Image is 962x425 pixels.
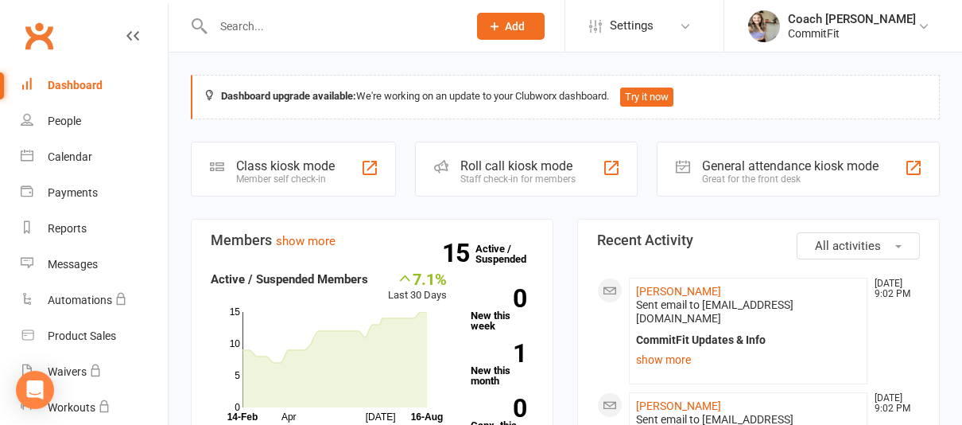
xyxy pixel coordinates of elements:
a: [PERSON_NAME] [636,285,721,298]
time: [DATE] 9:02 PM [867,279,919,299]
div: Automations [48,294,112,306]
div: Open Intercom Messenger [16,371,54,409]
div: People [48,115,81,127]
div: Staff check-in for members [460,174,576,185]
h3: Recent Activity [597,232,920,248]
span: All activities [815,239,881,253]
button: Try it now [620,88,673,107]
div: CommitFit Updates & Info [636,333,860,347]
a: Clubworx [19,16,59,56]
a: Dashboard [21,68,168,103]
a: Automations [21,283,168,318]
span: Add [505,20,525,33]
div: Last 30 Days [388,270,447,304]
strong: 1 [471,341,526,365]
a: [PERSON_NAME] [636,400,721,412]
a: Messages [21,247,168,283]
a: show more [636,349,860,371]
input: Search... [208,15,456,37]
div: Member self check-in [236,174,335,185]
div: 7.1% [388,270,447,287]
a: Reports [21,211,168,247]
span: Settings [610,8,654,44]
strong: 0 [471,396,526,420]
a: show more [276,234,336,248]
div: Great for the front desk [702,174,879,185]
a: Product Sales [21,318,168,354]
strong: 0 [471,287,526,310]
div: Payments [48,186,98,199]
div: Product Sales [48,329,116,342]
a: 1New this month [471,344,533,386]
div: Dashboard [48,79,103,92]
a: People [21,103,168,139]
strong: 15 [442,241,475,265]
div: Reports [48,222,87,235]
div: CommitFit [788,26,916,41]
div: Messages [48,258,98,271]
div: Waivers [48,365,87,378]
button: All activities [797,232,920,259]
div: Class kiosk mode [236,158,335,174]
a: 15Active / Suspended [475,232,545,276]
div: Workouts [48,401,95,414]
h3: Members [211,232,533,248]
img: thumb_image1716750950.png [748,10,780,42]
a: Waivers [21,354,168,390]
strong: Dashboard upgrade available: [221,90,356,102]
time: [DATE] 9:02 PM [867,393,919,414]
a: 0New this week [471,289,533,331]
div: Calendar [48,150,92,163]
div: Coach [PERSON_NAME] [788,12,916,26]
div: We're working on an update to your Clubworx dashboard. [191,75,940,119]
div: Roll call kiosk mode [460,158,576,174]
a: Calendar [21,139,168,175]
strong: Active / Suspended Members [211,272,368,287]
a: Payments [21,175,168,211]
div: General attendance kiosk mode [702,158,879,174]
button: Add [477,13,545,40]
span: Sent email to [EMAIL_ADDRESS][DOMAIN_NAME] [636,298,793,325]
